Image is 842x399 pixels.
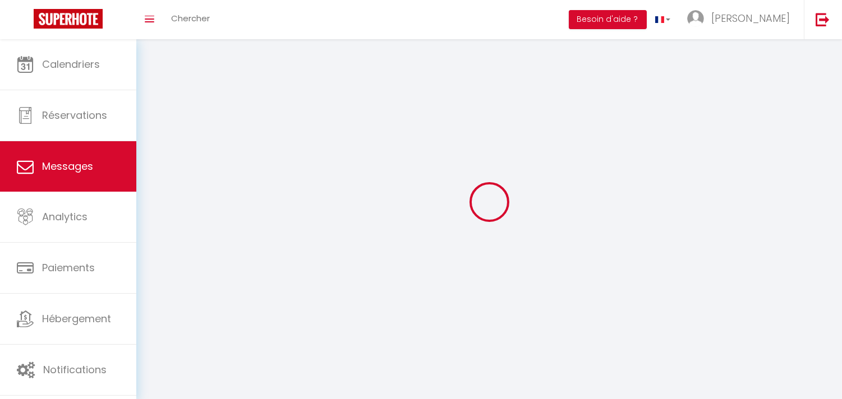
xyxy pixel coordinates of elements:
[42,108,107,122] span: Réservations
[42,159,93,173] span: Messages
[711,11,790,25] span: [PERSON_NAME]
[687,10,704,27] img: ...
[42,57,100,71] span: Calendriers
[42,312,111,326] span: Hébergement
[569,10,647,29] button: Besoin d'aide ?
[43,363,107,377] span: Notifications
[816,12,830,26] img: logout
[34,9,103,29] img: Super Booking
[42,261,95,275] span: Paiements
[42,210,88,224] span: Analytics
[171,12,210,24] span: Chercher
